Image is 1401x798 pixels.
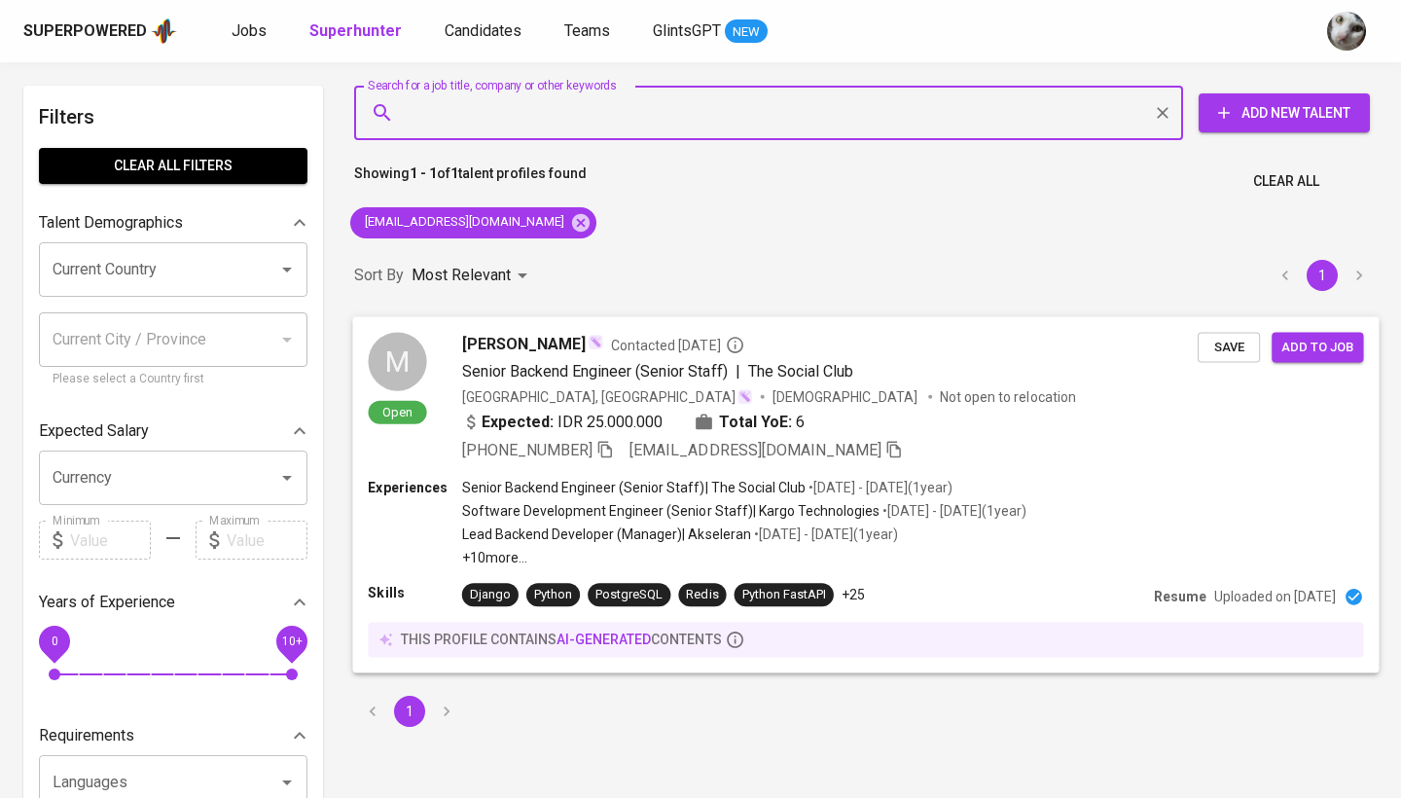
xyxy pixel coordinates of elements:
p: Please select a Country first [53,370,294,389]
p: Skills [368,583,461,602]
span: Contacted [DATE] [611,335,744,354]
p: this profile contains contents [401,630,722,649]
span: Add to job [1281,336,1353,358]
div: [EMAIL_ADDRESS][DOMAIN_NAME] [350,207,596,238]
span: [EMAIL_ADDRESS][DOMAIN_NAME] [350,213,576,232]
div: IDR 25.000.000 [462,410,664,433]
span: Teams [564,21,610,40]
img: magic_wand.svg [737,388,753,404]
p: Sort By [354,264,404,287]
a: Candidates [445,19,525,44]
div: Superpowered [23,20,147,43]
img: app logo [151,17,177,46]
div: [GEOGRAPHIC_DATA], [GEOGRAPHIC_DATA] [462,386,753,406]
p: Experiences [368,477,461,496]
p: Showing of talent profiles found [354,163,587,199]
div: Expected Salary [39,412,307,451]
p: • [DATE] - [DATE] ( 1 year ) [806,477,952,496]
input: Value [227,521,307,560]
img: tharisa.rizky@glints.com [1327,12,1366,51]
span: Jobs [232,21,267,40]
span: Candidates [445,21,521,40]
button: Open [273,769,301,796]
div: Requirements [39,716,307,755]
button: Open [273,256,301,283]
p: Expected Salary [39,419,149,443]
a: Superpoweredapp logo [23,17,177,46]
button: Clear [1149,99,1176,127]
span: GlintsGPT [653,21,721,40]
span: NEW [725,22,768,42]
p: +25 [842,585,865,604]
span: 10+ [281,635,302,648]
p: Uploaded on [DATE] [1214,587,1336,606]
span: Senior Backend Engineer (Senior Staff) [462,361,728,380]
a: Superhunter [309,19,406,44]
span: 0 [51,635,57,648]
div: M [368,332,426,390]
span: [EMAIL_ADDRESS][DOMAIN_NAME] [629,440,881,458]
span: Clear All filters [54,154,292,178]
p: • [DATE] - [DATE] ( 1 year ) [751,525,898,544]
div: Most Relevant [412,258,534,294]
p: Requirements [39,724,134,747]
button: Clear All filters [39,148,307,184]
span: | [736,359,740,382]
p: Lead Backend Developer (Manager) | Akseleran [462,525,751,544]
p: Resume [1154,587,1206,606]
nav: pagination navigation [1267,260,1378,291]
img: magic_wand.svg [588,334,603,349]
b: 1 [450,165,458,181]
p: Senior Backend Engineer (Senior Staff) | The Social Club [462,477,806,496]
p: Years of Experience [39,591,175,614]
button: page 1 [394,696,425,727]
span: [PHONE_NUMBER] [462,440,593,458]
span: Clear All [1253,169,1319,194]
button: Save [1198,332,1260,362]
span: Open [375,403,420,419]
nav: pagination navigation [354,696,465,727]
div: Django [470,586,511,604]
button: page 1 [1307,260,1338,291]
p: Software Development Engineer (Senior Staff) | Kargo Technologies [462,501,880,521]
p: Most Relevant [412,264,511,287]
a: GlintsGPT NEW [653,19,768,44]
span: The Social Club [748,361,853,380]
input: Value [70,521,151,560]
p: Not open to relocation [940,386,1075,406]
span: Save [1207,336,1250,358]
b: Total YoE: [719,410,792,433]
button: Clear All [1245,163,1327,199]
h6: Filters [39,101,307,132]
button: Add New Talent [1199,93,1370,132]
div: Python FastAPI [742,586,826,604]
p: • [DATE] - [DATE] ( 1 year ) [880,501,1026,521]
div: Redis [686,586,718,604]
span: [PERSON_NAME] [462,332,586,355]
svg: By Batam recruiter [726,335,745,354]
div: PostgreSQL [595,586,663,604]
div: Years of Experience [39,583,307,622]
div: Python [534,586,572,604]
button: Open [273,464,301,491]
span: [DEMOGRAPHIC_DATA] [772,386,920,406]
p: +10 more ... [462,548,1027,567]
button: Add to job [1272,332,1363,362]
b: Superhunter [309,21,402,40]
a: MOpen[PERSON_NAME]Contacted [DATE]Senior Backend Engineer (Senior Staff)|The Social Club[GEOGRAPH... [354,317,1378,672]
b: 1 - 1 [410,165,437,181]
span: AI-generated [557,632,651,647]
b: Expected: [482,410,554,433]
div: Talent Demographics [39,203,307,242]
a: Teams [564,19,614,44]
a: Jobs [232,19,270,44]
span: Add New Talent [1214,101,1354,126]
span: 6 [796,410,805,433]
p: Talent Demographics [39,211,183,235]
